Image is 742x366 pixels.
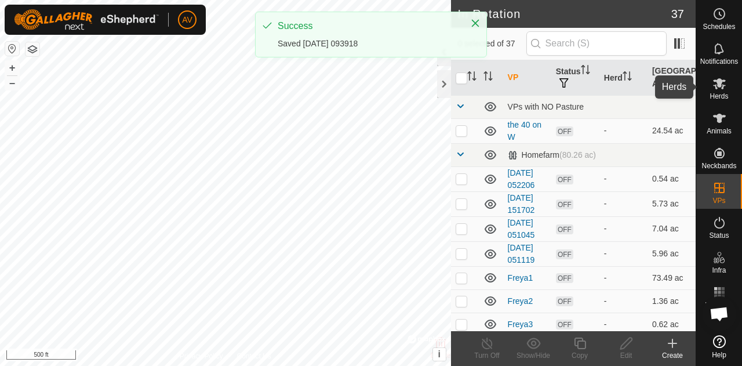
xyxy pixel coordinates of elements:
button: Close [467,15,483,31]
span: Herds [710,93,728,100]
span: 0 selected of 37 [458,38,526,50]
td: 1.36 ac [648,289,696,313]
span: Heatmap [705,302,733,309]
th: Herd [599,60,648,96]
p-sorticon: Activate to sort [623,73,632,82]
span: 37 [671,5,684,23]
input: Search (S) [526,31,667,56]
td: 5.96 ac [648,241,696,266]
span: Neckbands [701,162,736,169]
span: OFF [556,175,573,184]
div: Edit [603,350,649,361]
span: AV [182,14,192,26]
span: Schedules [703,23,735,30]
button: + [5,61,19,75]
td: 0.62 ac [648,313,696,336]
th: Status [551,60,599,96]
div: Turn Off [464,350,510,361]
a: Privacy Policy [180,351,223,361]
p-sorticon: Activate to sort [483,73,493,82]
span: VPs [712,197,725,204]
th: [GEOGRAPHIC_DATA] Area [648,60,696,96]
p-sorticon: Activate to sort [581,67,590,76]
a: [DATE] 052206 [508,168,535,190]
a: the 40 on W [508,120,541,142]
span: OFF [556,126,573,136]
div: - [604,318,643,331]
span: OFF [556,224,573,234]
a: Freya3 [508,320,533,329]
span: Status [709,232,729,239]
span: Animals [707,128,732,135]
div: - [604,223,643,235]
div: - [604,272,643,284]
span: Help [712,351,726,358]
span: OFF [556,273,573,283]
div: Success [278,19,459,33]
div: - [604,125,643,137]
a: Freya2 [508,296,533,306]
span: OFF [556,249,573,259]
img: Gallagher Logo [14,9,159,30]
span: (80.26 ac) [559,150,596,160]
span: OFF [556,200,573,209]
button: Map Layers [26,42,39,56]
span: OFF [556,296,573,306]
span: Notifications [700,58,738,65]
td: 0.54 ac [648,166,696,191]
span: OFF [556,320,573,329]
button: – [5,76,19,90]
div: Show/Hide [510,350,556,361]
p-sorticon: Activate to sort [670,79,679,88]
div: Open chat [702,296,737,331]
td: 7.04 ac [648,216,696,241]
div: Create [649,350,696,361]
h2: In Rotation [458,7,671,21]
div: Saved [DATE] 093918 [278,38,459,50]
div: Homefarm [508,150,596,160]
td: 24.54 ac [648,118,696,143]
a: [DATE] 151702 [508,193,535,215]
div: VPs with NO Pasture [508,102,691,111]
a: [DATE] 051119 [508,243,535,264]
td: 5.73 ac [648,191,696,216]
div: Copy [556,350,603,361]
span: i [438,349,440,359]
a: Help [696,331,742,363]
div: - [604,173,643,185]
div: - [604,198,643,210]
div: - [604,295,643,307]
a: Freya1 [508,273,533,282]
td: 73.49 ac [648,266,696,289]
a: Contact Us [237,351,271,361]
button: i [433,348,446,361]
span: Infra [712,267,726,274]
a: [DATE] 051045 [508,218,535,240]
div: - [604,248,643,260]
button: Reset Map [5,42,19,56]
p-sorticon: Activate to sort [467,73,477,82]
th: VP [503,60,551,96]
